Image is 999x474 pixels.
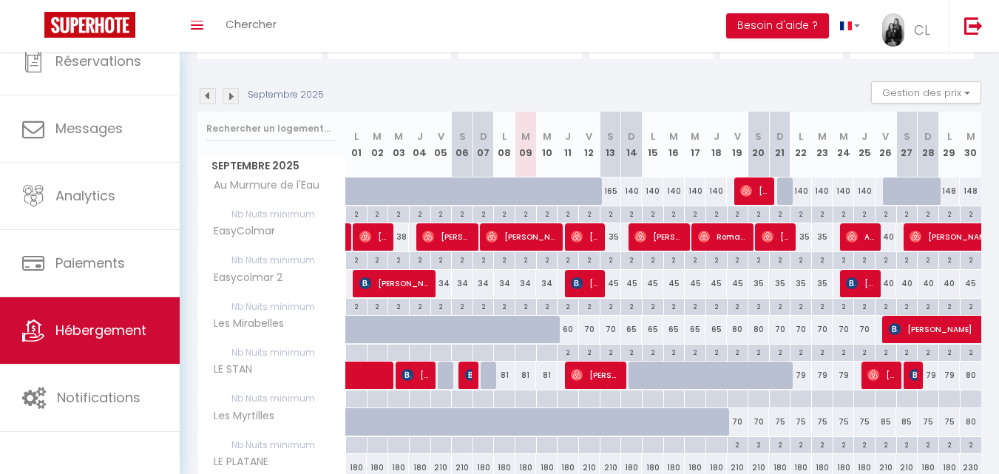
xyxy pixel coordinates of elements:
div: 45 [600,270,621,297]
div: 2 [939,345,960,359]
div: 2 [812,345,833,359]
div: 34 [452,270,473,297]
th: 09 [515,112,537,177]
div: 2 [621,345,642,359]
abbr: D [480,129,487,143]
div: 2 [918,252,938,266]
span: [PERSON_NAME] [571,223,600,251]
abbr: M [966,129,975,143]
div: 2 [388,299,409,313]
div: 2 [368,206,388,220]
div: 2 [876,437,896,451]
th: 12 [579,112,600,177]
div: 2 [431,252,452,266]
div: 2 [854,252,875,266]
div: 2 [833,437,854,451]
div: 2 [579,299,600,313]
span: Les Myrtilles [200,408,278,424]
div: 40 [876,270,897,297]
abbr: L [651,129,655,143]
div: 2 [706,252,727,266]
div: 2 [452,252,473,266]
div: 34 [430,270,452,297]
div: 2 [833,252,854,266]
div: 2 [728,299,748,313]
div: 2 [664,345,685,359]
span: Notifications [57,388,140,407]
div: 2 [621,252,642,266]
button: Gestion des prix [871,81,981,104]
div: 2 [833,299,854,313]
div: 2 [600,252,621,266]
div: 80 [727,316,748,343]
div: 2 [685,299,705,313]
div: 2 [854,345,875,359]
th: 07 [473,112,494,177]
div: 2 [537,252,558,266]
div: 75 [938,408,960,436]
div: 40 [896,270,918,297]
th: 16 [663,112,685,177]
div: 2 [961,206,981,220]
div: 45 [663,270,685,297]
p: Septembre 2025 [248,88,324,102]
span: CL [914,21,930,39]
th: 02 [367,112,388,177]
div: 35 [769,270,790,297]
th: 30 [960,112,981,177]
div: 2 [939,299,960,313]
div: 2 [748,345,769,359]
th: 20 [748,112,770,177]
div: 80 [748,316,770,343]
div: 79 [938,362,960,389]
div: 2 [346,206,367,220]
span: Septembre 2025 [198,155,345,177]
div: 2 [537,206,558,220]
div: 2 [579,206,600,220]
div: 2 [537,299,558,313]
div: 2 [431,206,452,220]
th: 08 [494,112,515,177]
abbr: D [776,129,784,143]
div: 2 [643,345,663,359]
div: 2 [833,345,854,359]
div: 2 [685,252,705,266]
span: Nb Nuits minimum [198,299,345,315]
div: 45 [960,270,981,297]
th: 06 [452,112,473,177]
div: 75 [812,408,833,436]
th: 17 [685,112,706,177]
div: 2 [410,252,430,266]
div: 35 [790,223,812,251]
div: 2 [790,345,811,359]
div: 2 [876,299,896,313]
div: 140 [663,177,685,205]
span: [DEMOGRAPHIC_DATA][PERSON_NAME] [465,361,473,389]
span: Easycolmar 2 [200,270,286,286]
th: 24 [833,112,854,177]
th: 13 [600,112,621,177]
abbr: J [417,129,423,143]
div: 65 [663,316,685,343]
abbr: M [543,129,552,143]
abbr: L [799,129,803,143]
th: 03 [388,112,410,177]
div: 2 [918,345,938,359]
div: 2 [410,206,430,220]
div: 2 [961,345,981,359]
span: Nb Nuits minimum [198,206,345,223]
div: 2 [431,299,452,313]
span: LE STAN [200,362,256,378]
div: 2 [728,437,748,451]
th: 28 [918,112,939,177]
div: 148 [960,177,981,205]
abbr: S [755,129,762,143]
div: 40 [918,270,939,297]
abbr: S [459,129,466,143]
div: 2 [515,206,536,220]
th: 22 [790,112,812,177]
div: 2 [939,252,960,266]
div: 2 [961,299,981,313]
div: 85 [876,408,897,436]
div: 2 [664,252,685,266]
